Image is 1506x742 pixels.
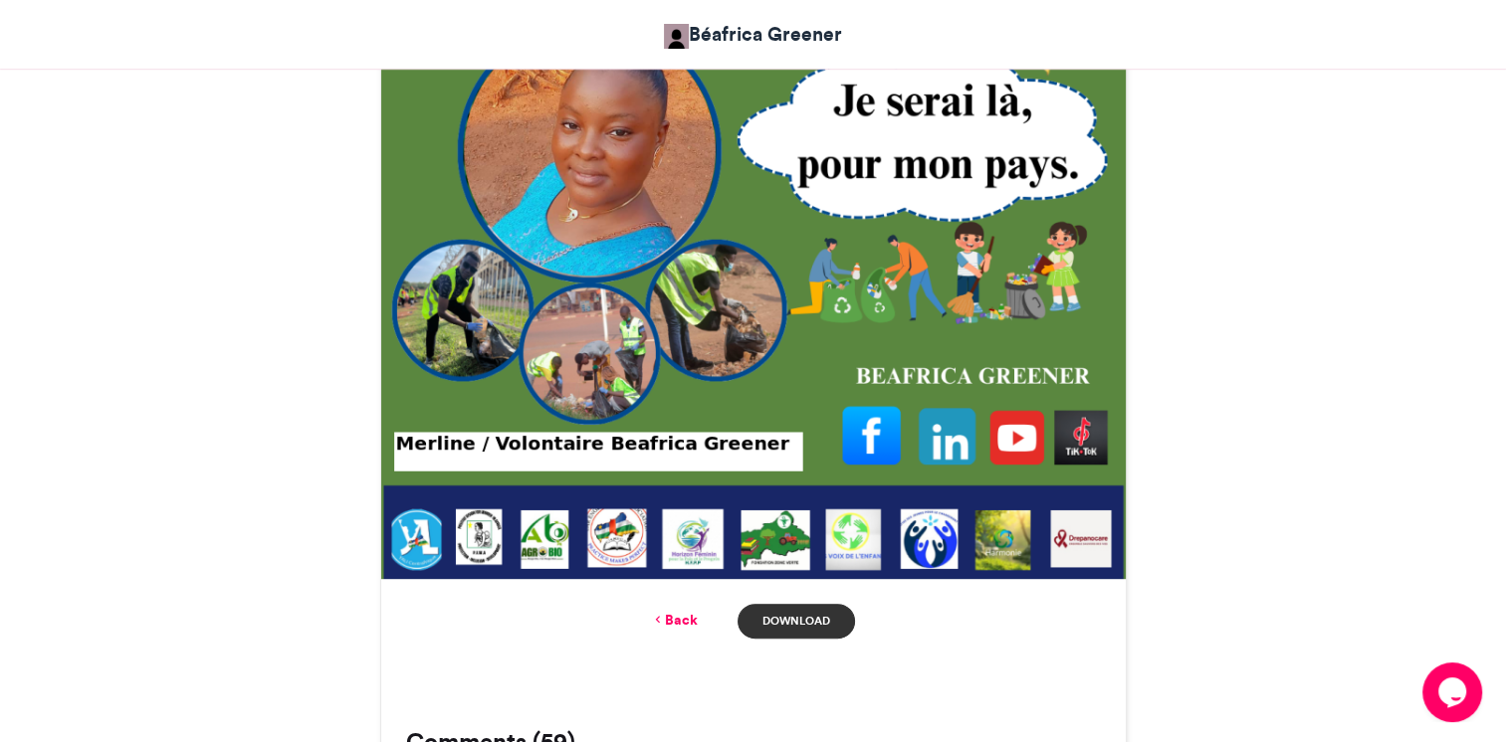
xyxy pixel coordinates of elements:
iframe: chat widget [1422,662,1486,722]
img: Béafrica Greener [664,24,689,49]
a: Béafrica Greener [664,20,842,49]
a: Download [738,604,854,639]
a: Back [651,610,698,631]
